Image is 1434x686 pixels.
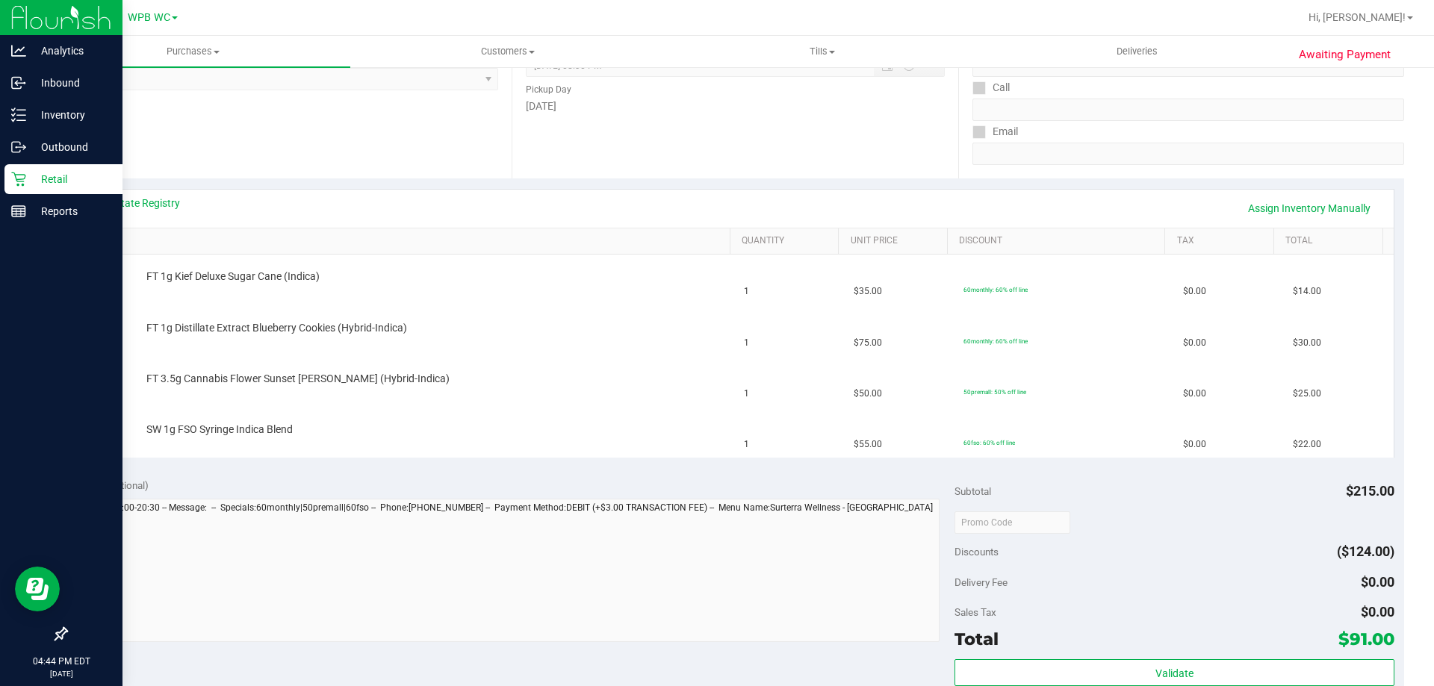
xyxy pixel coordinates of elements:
[955,511,1070,534] input: Promo Code
[851,235,942,247] a: Unit Price
[955,538,999,565] span: Discounts
[744,437,749,452] span: 1
[742,235,833,247] a: Quantity
[15,567,60,611] iframe: Resource center
[26,202,116,220] p: Reports
[959,235,1159,247] a: Discount
[88,235,724,247] a: SKU
[36,45,350,58] span: Purchases
[972,121,1018,143] label: Email
[1183,336,1206,350] span: $0.00
[36,36,350,67] a: Purchases
[980,36,1294,67] a: Deliveries
[146,372,450,386] span: FT 3.5g Cannabis Flower Sunset [PERSON_NAME] (Hybrid-Indica)
[26,42,116,60] p: Analytics
[955,576,1008,588] span: Delivery Fee
[146,269,320,284] span: FT 1g Kief Deluxe Sugar Cane (Indica)
[1299,46,1391,63] span: Awaiting Payment
[1096,45,1178,58] span: Deliveries
[665,45,978,58] span: Tills
[7,655,116,668] p: 04:44 PM EDT
[1293,437,1321,452] span: $22.00
[26,106,116,124] p: Inventory
[11,140,26,155] inline-svg: Outbound
[351,45,664,58] span: Customers
[26,74,116,92] p: Inbound
[146,321,407,335] span: FT 1g Distillate Extract Blueberry Cookies (Hybrid-Indica)
[146,422,293,437] span: SW 1g FSO Syringe Indica Blend
[11,107,26,122] inline-svg: Inventory
[128,11,170,24] span: WPB WC
[744,336,749,350] span: 1
[11,43,26,58] inline-svg: Analytics
[1238,196,1380,221] a: Assign Inventory Manually
[526,83,571,96] label: Pickup Day
[972,99,1404,121] input: Format: (999) 999-9999
[1338,629,1394,649] span: $91.00
[955,606,996,618] span: Sales Tax
[963,286,1028,293] span: 60monthly: 60% off line
[1293,284,1321,299] span: $14.00
[26,170,116,188] p: Retail
[854,387,882,401] span: $50.00
[11,204,26,219] inline-svg: Reports
[963,439,1015,446] span: 60fso: 60% off line
[744,387,749,401] span: 1
[7,668,116,679] p: [DATE]
[526,99,944,114] div: [DATE]
[1155,667,1194,679] span: Validate
[955,485,991,497] span: Subtotal
[963,337,1028,345] span: 60monthly: 60% off line
[11,172,26,187] inline-svg: Retail
[963,388,1026,396] span: 50premall: 50% off line
[955,659,1394,686] button: Validate
[1309,11,1406,23] span: Hi, [PERSON_NAME]!
[350,36,665,67] a: Customers
[1183,387,1206,401] span: $0.00
[1361,604,1394,620] span: $0.00
[1337,543,1394,559] span: ($124.00)
[90,196,180,211] a: View State Registry
[26,138,116,156] p: Outbound
[1293,387,1321,401] span: $25.00
[854,336,882,350] span: $75.00
[854,284,882,299] span: $35.00
[1361,574,1394,590] span: $0.00
[1285,235,1376,247] a: Total
[1177,235,1268,247] a: Tax
[1183,437,1206,452] span: $0.00
[1346,483,1394,499] span: $215.00
[665,36,979,67] a: Tills
[1293,336,1321,350] span: $30.00
[854,437,882,452] span: $55.00
[744,284,749,299] span: 1
[1183,284,1206,299] span: $0.00
[955,629,999,649] span: Total
[11,75,26,90] inline-svg: Inbound
[972,77,1010,99] label: Call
